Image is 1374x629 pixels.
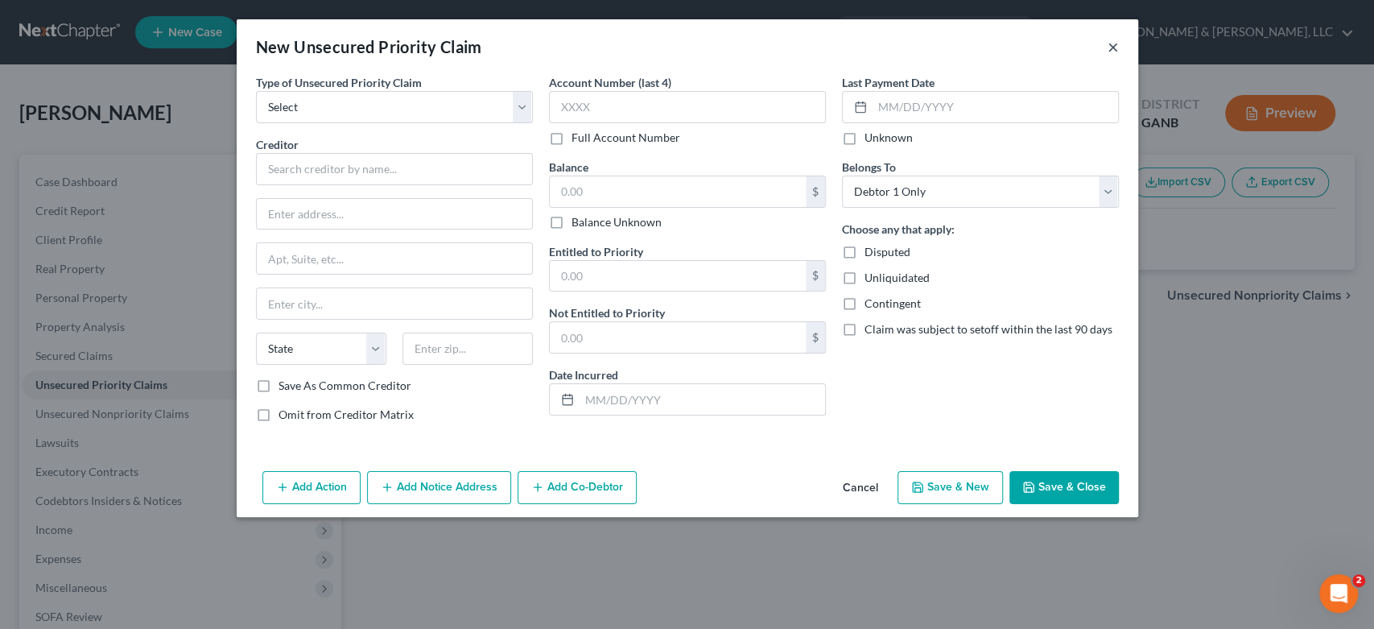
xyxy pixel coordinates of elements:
span: Belongs To [842,160,896,174]
label: Save As Common Creditor [279,378,411,394]
label: Balance Unknown [571,214,662,230]
input: Enter city... [257,288,532,319]
iframe: Intercom live chat [1319,574,1358,613]
span: Disputed [864,245,910,259]
div: $ [806,322,825,353]
div: New Unsecured Priority Claim [256,35,482,58]
span: Type of Unsecured Priority Claim [256,76,422,89]
label: Date Incurred [549,366,618,383]
label: Unknown [864,130,913,146]
span: Contingent [864,296,921,310]
div: $ [806,176,825,207]
span: Unliquidated [864,271,930,284]
label: Full Account Number [571,130,680,146]
input: MM/DD/YYYY [580,384,825,415]
button: Add Notice Address [367,471,511,505]
button: Add Co-Debtor [518,471,637,505]
label: Not Entitled to Priority [549,304,665,321]
button: Cancel [830,473,891,505]
span: Omit from Creditor Matrix [279,408,414,421]
input: Search creditor by name... [256,153,533,185]
button: Save & New [897,471,1003,505]
input: MM/DD/YYYY [873,92,1118,122]
div: $ [806,261,825,292]
button: Add Action [262,471,361,505]
label: Balance [549,159,588,176]
input: 0.00 [550,322,806,353]
input: Apt, Suite, etc... [257,243,532,274]
label: Choose any that apply: [842,221,955,238]
label: Account Number (last 4) [549,74,671,91]
input: 0.00 [550,176,806,207]
span: 2 [1352,574,1365,587]
span: Claim was subject to setoff within the last 90 days [864,322,1112,336]
input: 0.00 [550,261,806,292]
label: Last Payment Date [842,74,935,91]
button: × [1108,37,1119,56]
input: Enter zip... [402,333,533,365]
input: XXXX [549,91,826,123]
span: Creditor [256,138,299,151]
input: Enter address... [257,199,532,230]
label: Entitled to Priority [549,243,643,260]
button: Save & Close [1009,471,1119,505]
